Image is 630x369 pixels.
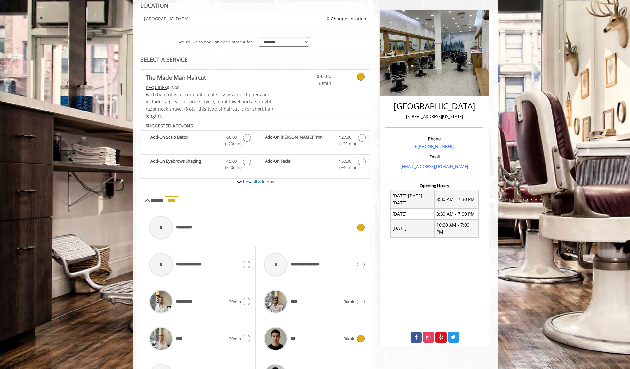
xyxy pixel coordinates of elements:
[435,219,479,238] td: 10:00 AM - 7:00 PM
[221,164,240,171] span: (+20min )
[344,335,355,342] span: 30min
[387,136,482,141] h3: Phone
[387,154,482,159] h3: Email
[265,134,333,147] b: Add-On [PERSON_NAME] Trim
[385,183,483,188] h3: Opening Hours
[390,219,435,238] td: [DATE]
[141,57,370,63] div: SELECT A SERVICE
[146,91,274,119] span: Each haircut is a combination of scissors and clippers and includes a great cut and service, a ho...
[344,298,355,305] span: 30min
[146,123,193,129] b: SUGGESTED ADD-ONS
[293,80,331,87] span: 30min
[141,120,370,179] div: The Made Man Haircut Add-onS
[265,158,333,171] b: Add-On Facial
[293,73,331,80] span: $45.00
[151,158,218,171] b: Add-On Eyebrows Shaping
[146,73,206,82] b: The Made Man Haircut
[387,113,482,120] p: [STREET_ADDRESS][US_STATE]
[259,158,366,173] label: Add-On Facial
[141,2,169,9] b: LOCATION
[339,158,351,165] span: $50.00
[229,298,241,305] span: 30min
[176,39,252,45] span: I would like to book an appointment for
[225,158,237,165] span: $15.00
[144,158,252,173] label: Add-On Eyebrows Shaping
[336,164,355,171] span: (+40min )
[336,141,355,147] span: (+20min )
[146,84,275,91] div: $48.00
[387,102,482,111] h2: [GEOGRAPHIC_DATA]
[225,134,237,141] span: $50.00
[414,143,455,149] a: + [PHONE_NUMBER].
[229,335,241,342] span: 30min
[339,134,351,141] span: $27.00
[146,84,167,90] span: This service needs some Advance to be paid before we block your appointment
[390,190,435,209] td: [DATE] [DATE] [DATE]
[259,134,366,149] label: Add-On Beard Trim
[221,141,240,147] span: (+20min )
[144,16,189,21] span: [GEOGRAPHIC_DATA]
[151,134,218,147] b: Add-On Scalp Detox
[435,209,479,219] td: 8:30 AM - 7:00 PM
[144,134,252,149] label: Add-On Scalp Detox
[435,190,479,209] td: 8:30 AM - 7:30 PM
[241,179,274,185] a: Show All Add-ons
[390,209,435,219] td: [DATE]
[327,16,366,22] a: Change Location
[401,164,468,169] a: [EMAIL_ADDRESS][DOMAIN_NAME]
